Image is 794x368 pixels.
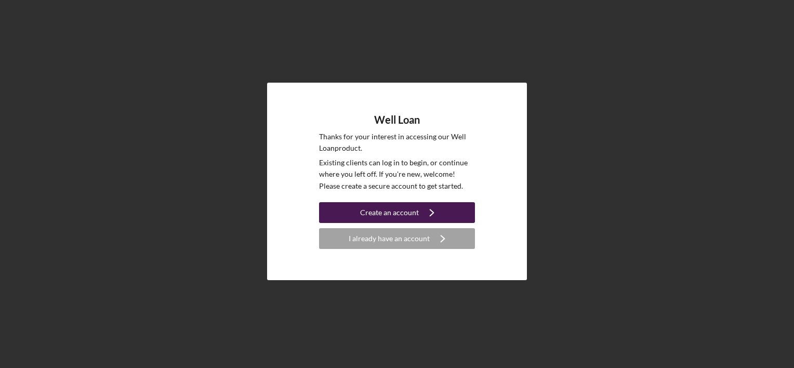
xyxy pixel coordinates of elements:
button: I already have an account [319,228,475,249]
h4: Well Loan [374,114,420,126]
a: Create an account [319,202,475,226]
p: Thanks for your interest in accessing our Well Loan product. [319,131,475,154]
p: Existing clients can log in to begin, or continue where you left off. If you're new, welcome! Ple... [319,157,475,192]
button: Create an account [319,202,475,223]
div: Create an account [360,202,419,223]
div: I already have an account [349,228,430,249]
